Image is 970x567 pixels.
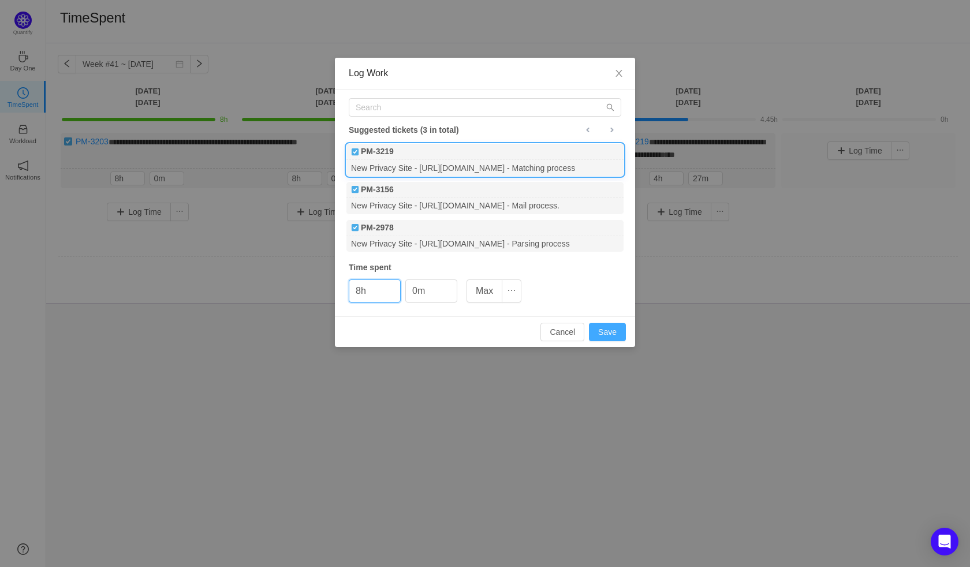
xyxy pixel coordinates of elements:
[606,103,614,111] i: icon: search
[589,323,626,341] button: Save
[349,98,621,117] input: Search
[361,146,394,158] b: PM-3219
[467,279,502,303] button: Max
[351,223,359,232] img: Task
[931,528,958,555] div: Open Intercom Messenger
[351,148,359,156] img: Task
[540,323,584,341] button: Cancel
[361,184,394,196] b: PM-3156
[346,236,624,252] div: New Privacy Site - [URL][DOMAIN_NAME] - Parsing process
[614,69,624,78] i: icon: close
[351,185,359,193] img: Task
[349,122,621,137] div: Suggested tickets (3 in total)
[349,262,621,274] div: Time spent
[346,198,624,214] div: New Privacy Site - [URL][DOMAIN_NAME] - Mail process.
[603,58,635,90] button: Close
[502,279,521,303] button: icon: ellipsis
[349,67,621,80] div: Log Work
[361,222,394,234] b: PM-2978
[346,160,624,176] div: New Privacy Site - [URL][DOMAIN_NAME] - Matching process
